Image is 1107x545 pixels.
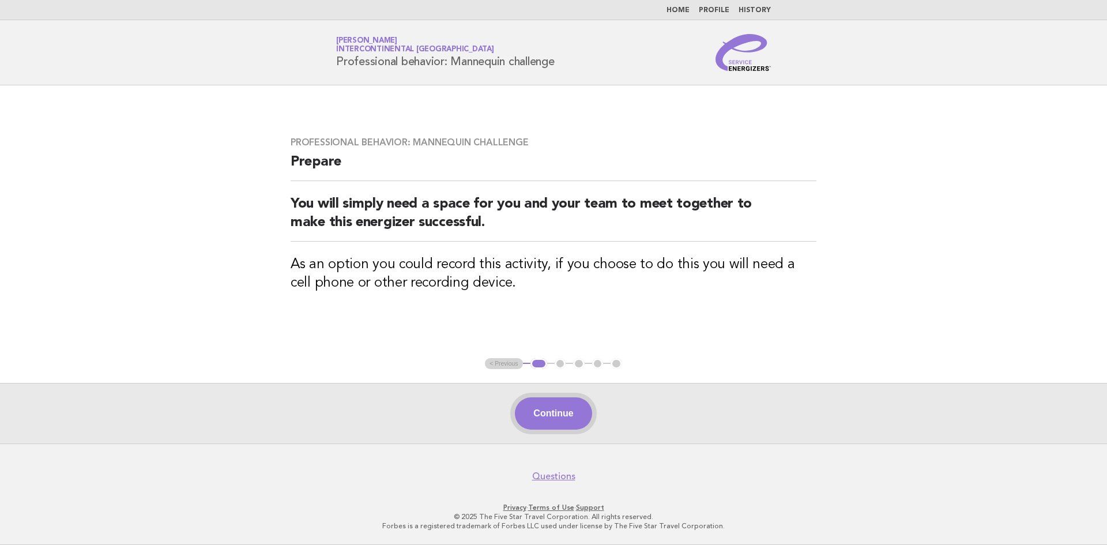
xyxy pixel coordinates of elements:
[667,7,690,14] a: Home
[336,46,494,54] span: InterContinental [GEOGRAPHIC_DATA]
[201,512,906,521] p: © 2025 The Five Star Travel Corporation. All rights reserved.
[739,7,771,14] a: History
[576,503,604,512] a: Support
[336,37,494,53] a: [PERSON_NAME]InterContinental [GEOGRAPHIC_DATA]
[530,358,547,370] button: 1
[291,255,816,292] h3: As an option you could record this activity, if you choose to do this you will need a cell phone ...
[291,137,816,148] h3: Professional behavior: Mannequin challenge
[503,503,526,512] a: Privacy
[528,503,574,512] a: Terms of Use
[201,503,906,512] p: · ·
[716,34,771,71] img: Service Energizers
[291,195,816,242] h2: You will simply need a space for you and your team to meet together to make this energizer succes...
[291,153,816,181] h2: Prepare
[336,37,555,67] h1: Professional behavior: Mannequin challenge
[699,7,729,14] a: Profile
[515,397,592,430] button: Continue
[532,471,575,482] a: Questions
[201,521,906,531] p: Forbes is a registered trademark of Forbes LLC used under license by The Five Star Travel Corpora...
